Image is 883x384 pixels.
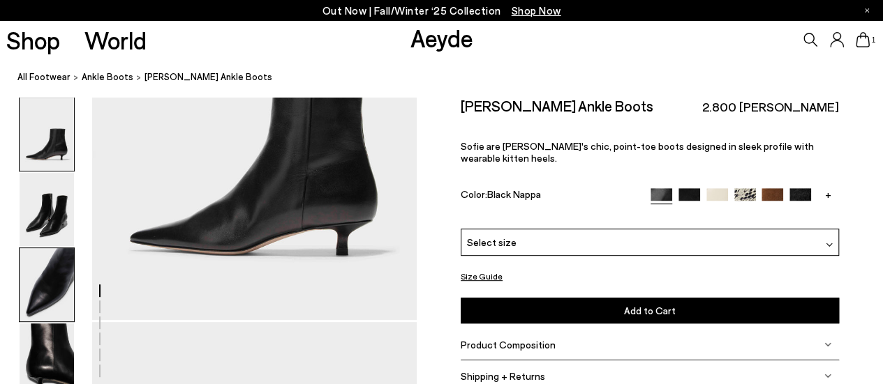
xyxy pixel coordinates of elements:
span: Add to Cart [624,305,676,316]
img: svg%3E [824,372,831,379]
a: ankle boots [82,70,133,84]
img: svg%3E [826,241,833,248]
img: Sofie Leather Ankle Boots - Image 1 [20,98,74,171]
img: Sofie Leather Ankle Boots - Image 3 [20,248,74,321]
nav: breadcrumb [17,59,883,97]
a: 1 [856,32,870,47]
p: Out Now | Fall/Winter ‘25 Collection [322,2,561,20]
span: Sofie are [PERSON_NAME]'s chic, point-toe boots designed in sleek profile with wearable kitten he... [461,140,814,164]
a: + [817,188,839,201]
span: 2.800 [PERSON_NAME] [702,98,839,116]
span: ankle boots [82,71,133,82]
div: Color: [461,188,639,204]
span: Black Nappa [487,188,541,200]
span: Navigate to /collections/new-in [512,4,561,17]
a: Shop [6,28,60,52]
span: Select size [467,235,517,249]
img: svg%3E [824,341,831,348]
a: All Footwear [17,70,71,84]
span: [PERSON_NAME] Ankle Boots [144,70,272,84]
h2: [PERSON_NAME] Ankle Boots [461,97,653,114]
img: Sofie Leather Ankle Boots - Image 2 [20,173,74,246]
button: Add to Cart [461,298,839,323]
span: 1 [870,36,877,44]
button: Size Guide [461,268,503,285]
span: Product Composition [461,339,556,351]
span: Shipping + Returns [461,370,545,382]
a: World [84,28,147,52]
a: Aeyde [410,23,473,52]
